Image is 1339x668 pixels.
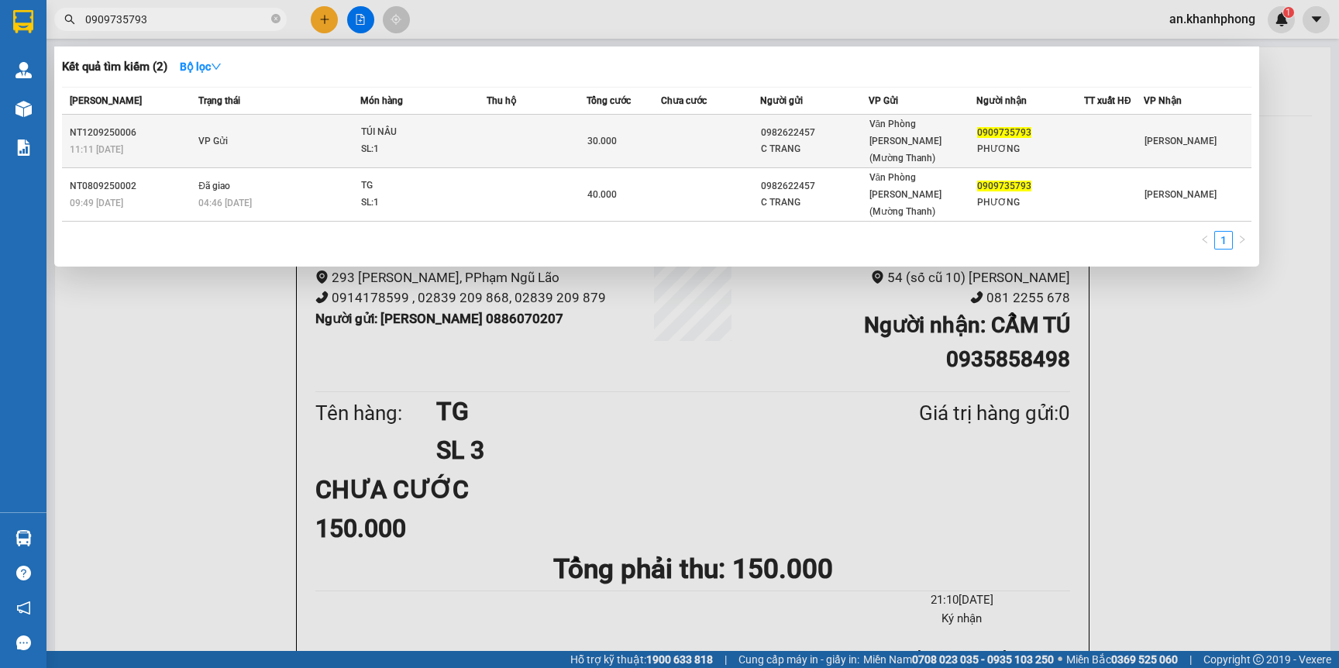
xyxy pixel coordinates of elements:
span: question-circle [16,566,31,580]
input: Tìm tên, số ĐT hoặc mã đơn [85,11,268,28]
span: down [211,61,222,72]
button: right [1233,231,1251,250]
span: Người gửi [760,95,803,106]
span: Đã giao [198,181,230,191]
div: TG [361,177,477,195]
span: TT xuất HĐ [1084,95,1131,106]
span: 04:46 [DATE] [198,198,252,208]
li: (c) 2017 [130,74,213,93]
b: [DOMAIN_NAME] [130,59,213,71]
span: Chưa cước [661,95,707,106]
li: Previous Page [1196,231,1214,250]
div: PHƯƠNG [977,195,1083,211]
div: SL: 1 [361,141,477,158]
span: 11:11 [DATE] [70,144,123,155]
strong: Bộ lọc [180,60,222,73]
span: 09:49 [DATE] [70,198,123,208]
img: logo.jpg [19,19,97,97]
span: close-circle [271,12,281,27]
span: Món hàng [360,95,403,106]
img: warehouse-icon [15,530,32,546]
h3: Kết quả tìm kiếm ( 2 ) [62,59,167,75]
div: TÚI NÂU [361,124,477,141]
b: [PERSON_NAME] [19,100,88,173]
span: [PERSON_NAME] [70,95,142,106]
span: [PERSON_NAME] [1145,189,1217,200]
span: Văn Phòng [PERSON_NAME] (Mường Thanh) [869,172,941,217]
span: Thu hộ [487,95,516,106]
div: NT0809250002 [70,178,194,195]
img: logo-vxr [13,10,33,33]
span: message [16,635,31,650]
span: 30.000 [587,136,617,146]
div: SL: 1 [361,195,477,212]
span: Văn Phòng [PERSON_NAME] (Mường Thanh) [869,119,941,164]
span: [PERSON_NAME] [1145,136,1217,146]
span: left [1200,235,1210,244]
span: Người nhận [976,95,1027,106]
div: PHƯƠNG [977,141,1083,157]
span: 0909735793 [977,127,1031,138]
span: Trạng thái [198,95,240,106]
span: search [64,14,75,25]
a: 1 [1215,232,1232,249]
span: VP Gửi [869,95,898,106]
div: 0982622457 [761,178,867,195]
span: close-circle [271,14,281,23]
span: notification [16,601,31,615]
img: warehouse-icon [15,101,32,117]
img: solution-icon [15,139,32,156]
img: logo.jpg [168,19,205,57]
li: 1 [1214,231,1233,250]
div: NT1209250006 [70,125,194,141]
span: 40.000 [587,189,617,200]
div: C TRANG [761,141,867,157]
span: right [1237,235,1247,244]
div: 0982622457 [761,125,867,141]
li: Next Page [1233,231,1251,250]
span: VP Gửi [198,136,228,146]
span: VP Nhận [1144,95,1182,106]
img: warehouse-icon [15,62,32,78]
span: 0909735793 [977,181,1031,191]
b: BIÊN NHẬN GỬI HÀNG [100,22,149,122]
div: C TRANG [761,195,867,211]
span: Tổng cước [587,95,631,106]
button: Bộ lọcdown [167,54,234,79]
button: left [1196,231,1214,250]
